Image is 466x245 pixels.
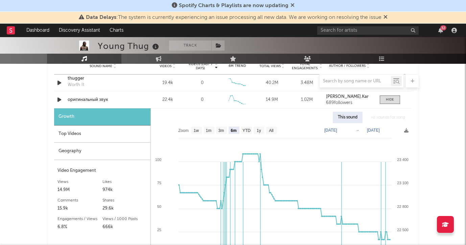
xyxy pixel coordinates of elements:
[329,64,366,68] span: Author / Followers
[57,215,102,223] div: Engagements / Views
[160,64,171,68] span: Videos
[155,158,161,162] text: 100
[102,196,147,205] div: Shares
[187,62,214,70] span: Videos (last 7 days)
[326,94,369,99] strong: [PERSON_NAME].Kar
[222,63,253,69] div: 6M Trend
[440,25,446,30] div: 32
[367,128,380,133] text: [DATE]
[54,143,150,160] div: Geography
[86,15,381,20] span: : The system is currently experiencing an issue processing all new data. We are working on resolv...
[57,178,102,186] div: Views
[355,128,359,133] text: →
[57,186,102,194] div: 14.9M
[257,128,261,133] text: 1y
[157,228,161,232] text: 25
[206,128,212,133] text: 1m
[397,228,409,232] text: 22 500
[102,223,147,231] div: 666k
[366,112,410,123] div: All sounds for song
[383,15,388,20] span: Dismiss
[102,178,147,186] div: Likes
[438,28,443,33] button: 32
[169,40,211,51] button: Track
[326,101,373,105] div: 689 followers
[54,108,150,126] div: Growth
[397,205,409,209] text: 22 800
[242,128,251,133] text: YTD
[68,97,138,103] a: оригинальный звук
[102,186,147,194] div: 974k
[231,128,236,133] text: 6m
[57,223,102,231] div: 6.8%
[22,24,54,37] a: Dashboard
[397,181,409,185] text: 23 100
[102,215,147,223] div: Views / 1000 Posts
[179,3,288,8] span: Spotify Charts & Playlists are now updating
[157,181,161,185] text: 75
[269,128,273,133] text: All
[57,167,147,175] div: Video Engagement
[218,128,224,133] text: 3m
[57,205,102,213] div: 15.9k
[54,24,105,37] a: Discovery Assistant
[397,158,409,162] text: 23 400
[86,15,116,20] span: Data Delays
[152,97,183,103] div: 22.4k
[57,196,102,205] div: Comments
[317,26,419,35] input: Search for artists
[291,62,319,70] span: Total Engagements
[326,94,373,99] a: [PERSON_NAME].Kar
[320,79,391,84] input: Search by song name or URL
[54,126,150,143] div: Top Videos
[178,128,189,133] text: Zoom
[90,64,112,68] span: Sound Name
[259,64,281,68] span: Total Views
[194,128,199,133] text: 1w
[98,40,161,52] div: Young Thug
[291,97,323,103] div: 1.02M
[157,205,161,209] text: 50
[333,112,363,123] div: This sound
[102,205,147,213] div: 29.6k
[201,97,204,103] div: 0
[256,97,288,103] div: 14.9M
[324,128,337,133] text: [DATE]
[290,3,295,8] span: Dismiss
[105,24,128,37] a: Charts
